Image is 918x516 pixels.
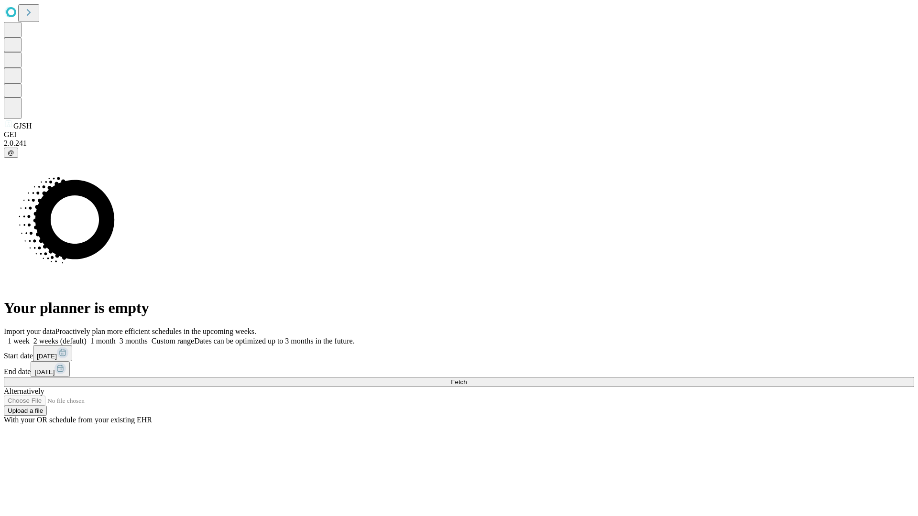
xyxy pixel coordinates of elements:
span: With your OR schedule from your existing EHR [4,416,152,424]
span: Alternatively [4,387,44,395]
div: End date [4,361,914,377]
button: [DATE] [31,361,70,377]
span: Fetch [451,378,467,386]
span: GJSH [13,122,32,130]
div: GEI [4,130,914,139]
div: Start date [4,345,914,361]
span: @ [8,149,14,156]
span: Dates can be optimized up to 3 months in the future. [194,337,354,345]
span: Import your data [4,327,55,335]
button: @ [4,148,18,158]
button: [DATE] [33,345,72,361]
span: 1 week [8,337,30,345]
button: Upload a file [4,406,47,416]
button: Fetch [4,377,914,387]
h1: Your planner is empty [4,299,914,317]
div: 2.0.241 [4,139,914,148]
span: 1 month [90,337,116,345]
span: Custom range [152,337,194,345]
span: [DATE] [34,368,55,376]
span: [DATE] [37,353,57,360]
span: 3 months [120,337,148,345]
span: 2 weeks (default) [33,337,87,345]
span: Proactively plan more efficient schedules in the upcoming weeks. [55,327,256,335]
